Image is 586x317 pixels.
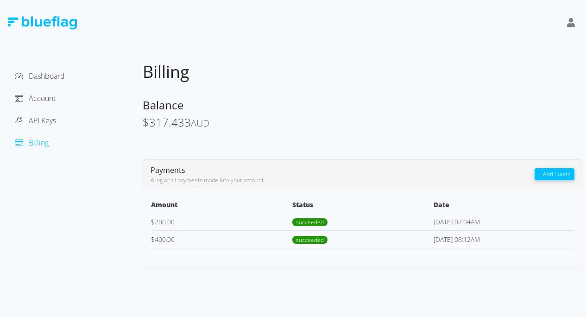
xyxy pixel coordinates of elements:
[535,168,574,180] button: + Add Funds
[29,93,56,103] span: Account
[292,236,328,244] span: succeeded
[151,199,292,213] th: Amount
[433,199,574,213] th: Date
[292,199,433,213] th: Status
[151,217,155,226] span: $
[191,117,209,129] span: AUD
[151,235,155,244] span: $
[7,16,77,30] img: Blue Flag Logo
[15,71,65,81] a: Dashboard
[151,176,535,184] div: A log of all payments made into your account
[143,97,183,113] span: Balance
[29,138,49,148] span: Billing
[151,165,185,175] span: Payments
[15,93,56,103] a: Account
[29,71,65,81] span: Dashboard
[15,115,56,126] a: API Keys
[29,115,56,126] span: API Keys
[433,213,574,231] td: [DATE] 07:04AM
[143,114,149,130] span: $
[433,230,574,248] td: [DATE] 08:12AM
[151,230,292,248] td: 400.00
[143,60,189,83] span: Billing
[151,213,292,231] td: 200.00
[149,114,191,130] span: 317.433
[292,218,328,226] span: succeeded
[15,138,49,148] a: Billing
